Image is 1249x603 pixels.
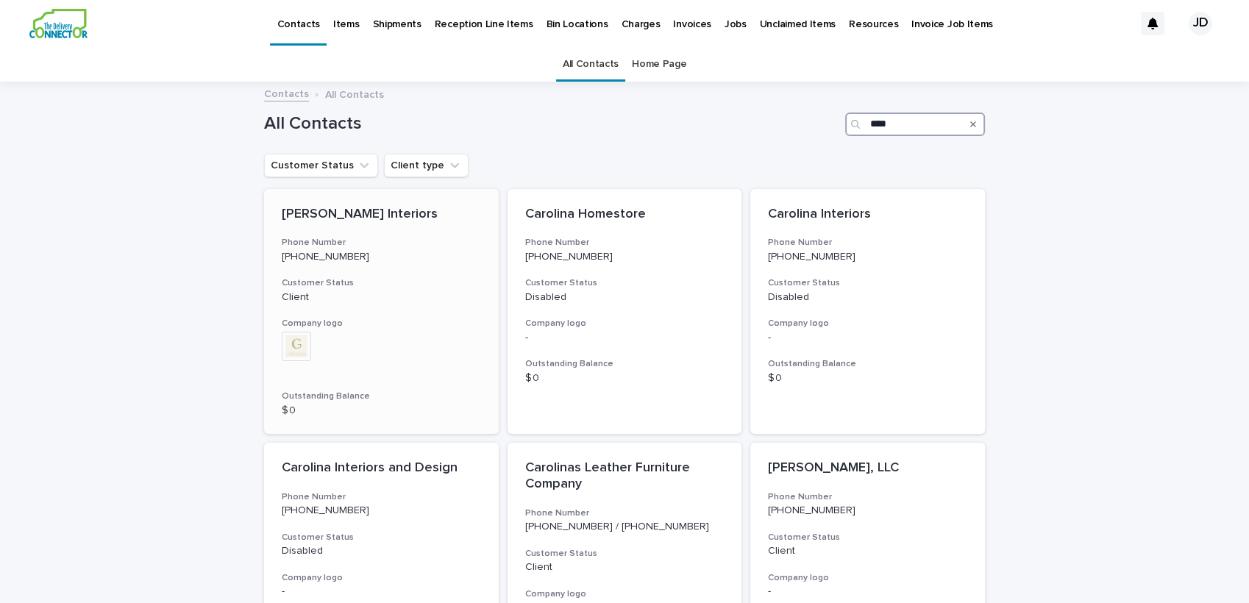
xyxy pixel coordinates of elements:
p: - [768,585,967,598]
a: [PHONE_NUMBER] [282,251,369,262]
p: Client [768,545,967,557]
a: [PHONE_NUMBER] [525,251,613,262]
h3: Customer Status [525,548,725,560]
a: Contacts [264,85,309,101]
p: Carolina Homestore [525,207,725,223]
p: All Contacts [325,85,384,101]
a: Home Page [632,47,686,82]
h3: Company logo [768,318,967,329]
h3: Phone Number [282,237,481,249]
h3: Company logo [282,572,481,584]
a: [PHONE_NUMBER] [282,505,369,515]
h3: Company logo [768,572,967,584]
p: $ 0 [525,372,725,385]
p: Client [525,561,725,574]
a: Carolina InteriorsPhone Number[PHONE_NUMBER]Customer StatusDisabledCompany logo-Outstanding Balan... [750,189,985,435]
input: Search [845,113,985,136]
p: [PERSON_NAME], LLC [768,460,967,477]
h3: Company logo [525,588,725,600]
h3: Customer Status [282,532,481,543]
p: Disabled [525,291,725,304]
p: Client [282,291,481,304]
p: Carolina Interiors and Design [282,460,481,477]
a: Carolina HomestorePhone Number[PHONE_NUMBER]Customer StatusDisabledCompany logo-Outstanding Balan... [508,189,742,435]
h3: Customer Status [768,532,967,543]
button: Customer Status [264,154,378,177]
h3: Outstanding Balance [768,358,967,370]
p: - [525,332,725,344]
p: - [282,585,481,598]
h3: Phone Number [768,491,967,503]
h3: Outstanding Balance [525,358,725,370]
img: aCWQmA6OSGG0Kwt8cj3c [29,9,88,38]
h3: Phone Number [768,237,967,249]
p: [PERSON_NAME] Interiors [282,207,481,223]
a: [PHONE_NUMBER] / [PHONE_NUMBER] [525,521,709,532]
h3: Phone Number [282,491,481,503]
h3: Customer Status [768,277,967,289]
a: [PHONE_NUMBER] [768,251,855,262]
p: - [768,332,967,344]
h3: Company logo [525,318,725,329]
button: Client type [384,154,469,177]
p: Disabled [768,291,967,304]
a: All Contacts [563,47,619,82]
h3: Phone Number [525,507,725,519]
h3: Company logo [282,318,481,329]
h3: Phone Number [525,237,725,249]
h3: Outstanding Balance [282,390,481,402]
a: [PHONE_NUMBER] [768,505,855,515]
h1: All Contacts [264,113,839,135]
p: Carolinas Leather Furniture Company [525,460,725,492]
p: $ 0 [768,372,967,385]
p: Carolina Interiors [768,207,967,223]
p: $ 0 [282,404,481,417]
p: Disabled [282,545,481,557]
div: JD [1189,12,1212,35]
h3: Customer Status [282,277,481,289]
h3: Customer Status [525,277,725,289]
a: [PERSON_NAME] InteriorsPhone Number[PHONE_NUMBER]Customer StatusClientCompany logoOutstanding Bal... [264,189,499,435]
